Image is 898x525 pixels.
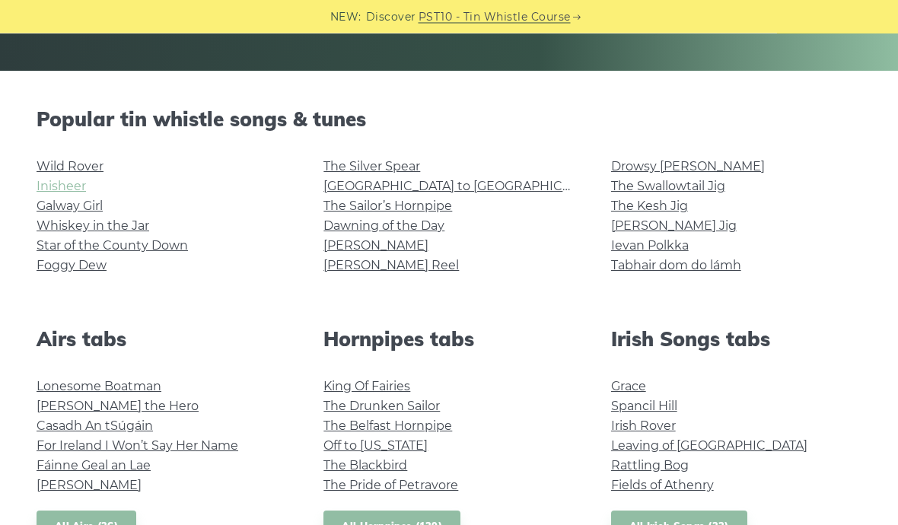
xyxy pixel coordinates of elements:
[611,180,725,194] a: The Swallowtail Jig
[611,459,689,473] a: Rattling Bog
[37,399,199,414] a: [PERSON_NAME] the Hero
[611,439,807,453] a: Leaving of [GEOGRAPHIC_DATA]
[37,380,161,394] a: Lonesome Boatman
[323,459,407,473] a: The Blackbird
[323,479,458,493] a: The Pride of Petravore
[37,219,149,234] a: Whiskey in the Jar
[611,328,861,352] h2: Irish Songs tabs
[419,8,571,26] a: PST10 - Tin Whistle Course
[611,399,677,414] a: Spancil Hill
[323,380,410,394] a: King Of Fairies
[611,259,741,273] a: Tabhair dom do lámh
[37,160,103,174] a: Wild Rover
[37,199,103,214] a: Galway Girl
[37,479,142,493] a: [PERSON_NAME]
[37,419,153,434] a: Casadh An tSúgáin
[37,180,86,194] a: Inisheer
[37,259,107,273] a: Foggy Dew
[611,419,676,434] a: Irish Rover
[323,199,452,214] a: The Sailor’s Hornpipe
[37,108,861,132] h2: Popular tin whistle songs & tunes
[323,259,459,273] a: [PERSON_NAME] Reel
[611,199,688,214] a: The Kesh Jig
[366,8,416,26] span: Discover
[323,328,574,352] h2: Hornpipes tabs
[611,160,765,174] a: Drowsy [PERSON_NAME]
[611,380,646,394] a: Grace
[611,219,737,234] a: [PERSON_NAME] Jig
[323,160,420,174] a: The Silver Spear
[37,328,287,352] h2: Airs tabs
[323,439,428,453] a: Off to [US_STATE]
[323,219,444,234] a: Dawning of the Day
[323,419,452,434] a: The Belfast Hornpipe
[611,479,714,493] a: Fields of Athenry
[323,180,604,194] a: [GEOGRAPHIC_DATA] to [GEOGRAPHIC_DATA]
[323,239,428,253] a: [PERSON_NAME]
[37,439,238,453] a: For Ireland I Won’t Say Her Name
[37,239,188,253] a: Star of the County Down
[37,459,151,473] a: Fáinne Geal an Lae
[323,399,440,414] a: The Drunken Sailor
[611,239,689,253] a: Ievan Polkka
[330,8,361,26] span: NEW:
